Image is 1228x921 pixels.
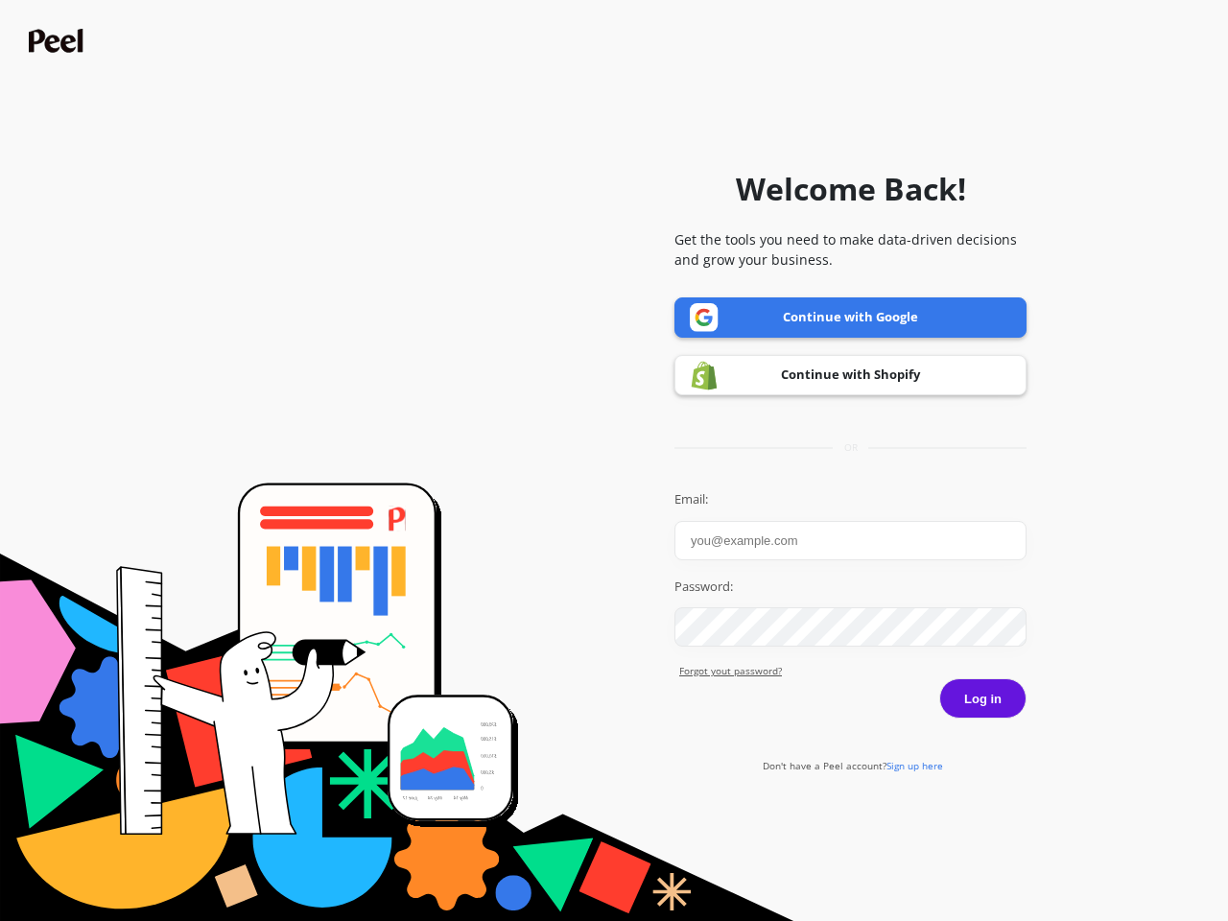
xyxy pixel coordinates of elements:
button: Log in [939,678,1027,719]
label: Password: [674,578,1027,597]
input: you@example.com [674,521,1027,560]
a: Continue with Google [674,297,1027,338]
a: Forgot yout password? [679,664,1027,678]
img: Google logo [690,303,719,332]
img: Shopify logo [690,361,719,390]
a: Don't have a Peel account?Sign up here [763,759,943,772]
label: Email: [674,490,1027,509]
span: Sign up here [886,759,943,772]
div: or [674,440,1027,455]
h1: Welcome Back! [736,166,966,212]
p: Get the tools you need to make data-driven decisions and grow your business. [674,229,1027,270]
img: Peel [29,29,88,53]
a: Continue with Shopify [674,355,1027,395]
